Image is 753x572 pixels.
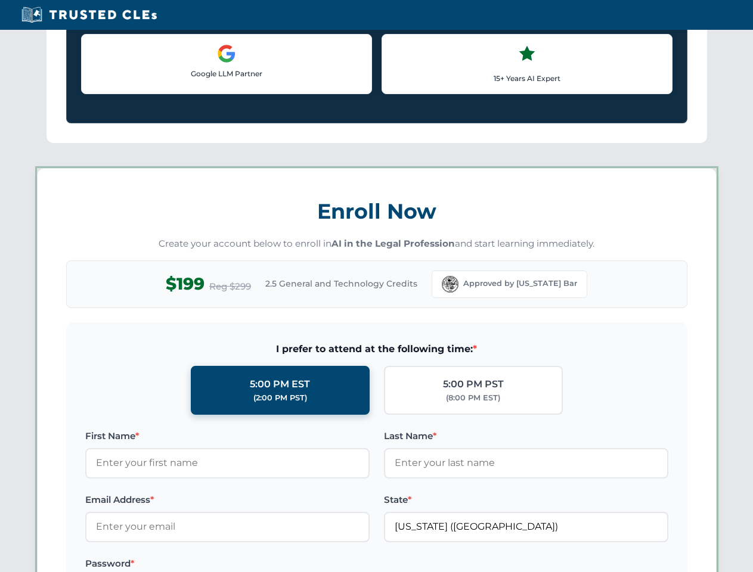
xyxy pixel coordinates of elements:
img: Florida Bar [442,276,458,293]
span: Reg $299 [209,279,251,294]
img: Google [217,44,236,63]
img: Trusted CLEs [18,6,160,24]
h3: Enroll Now [66,192,687,230]
input: Florida (FL) [384,512,668,542]
span: 2.5 General and Technology Credits [265,277,417,290]
div: (2:00 PM PST) [253,392,307,404]
label: Email Address [85,493,370,507]
input: Enter your first name [85,448,370,478]
p: Create your account below to enroll in and start learning immediately. [66,237,687,251]
label: Last Name [384,429,668,443]
input: Enter your email [85,512,370,542]
input: Enter your last name [384,448,668,478]
div: (8:00 PM EST) [446,392,500,404]
label: First Name [85,429,370,443]
label: Password [85,557,370,571]
p: 15+ Years AI Expert [392,73,662,84]
span: I prefer to attend at the following time: [85,341,668,357]
div: 5:00 PM EST [250,377,310,392]
label: State [384,493,668,507]
span: Approved by [US_STATE] Bar [463,278,577,290]
strong: AI in the Legal Profession [331,238,455,249]
span: $199 [166,271,204,297]
div: 5:00 PM PST [443,377,504,392]
p: Google LLM Partner [91,68,362,79]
